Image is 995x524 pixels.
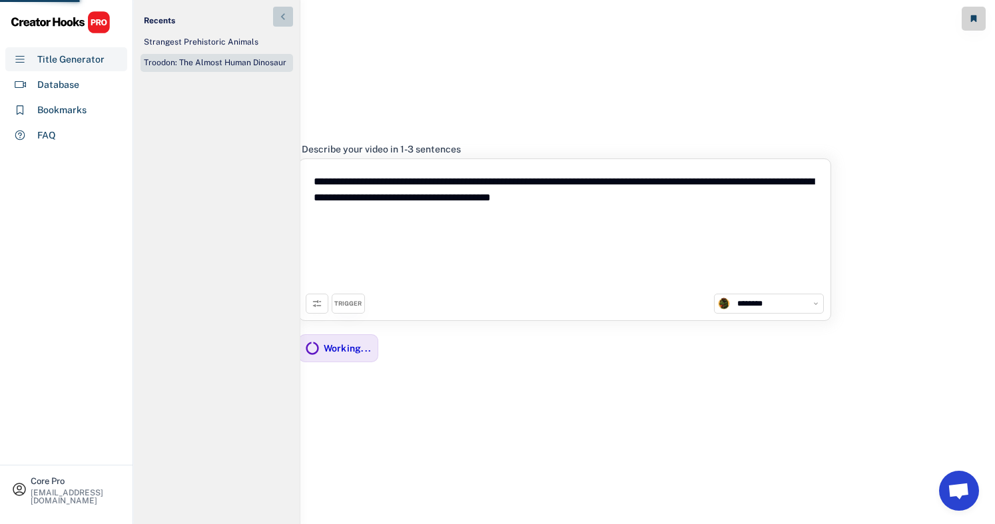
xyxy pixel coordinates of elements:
[334,300,362,308] div: TRIGGER
[144,15,175,27] div: Recents
[37,53,105,67] div: Title Generator
[11,11,111,34] img: CHPRO%20Logo.svg
[31,477,121,485] div: Core Pro
[144,37,258,48] div: Strangest Prehistoric Animals
[37,103,87,117] div: Bookmarks
[718,298,730,310] img: channels4_profile.jpg
[37,78,79,92] div: Database
[31,489,121,505] div: [EMAIL_ADDRESS][DOMAIN_NAME]
[302,143,461,155] div: Describe your video in 1-3 sentences
[939,471,979,511] a: Відкритий чат
[37,129,56,142] div: FAQ
[324,342,372,354] div: Working...
[144,57,286,69] div: Troodon: The Almost Human Dinosaur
